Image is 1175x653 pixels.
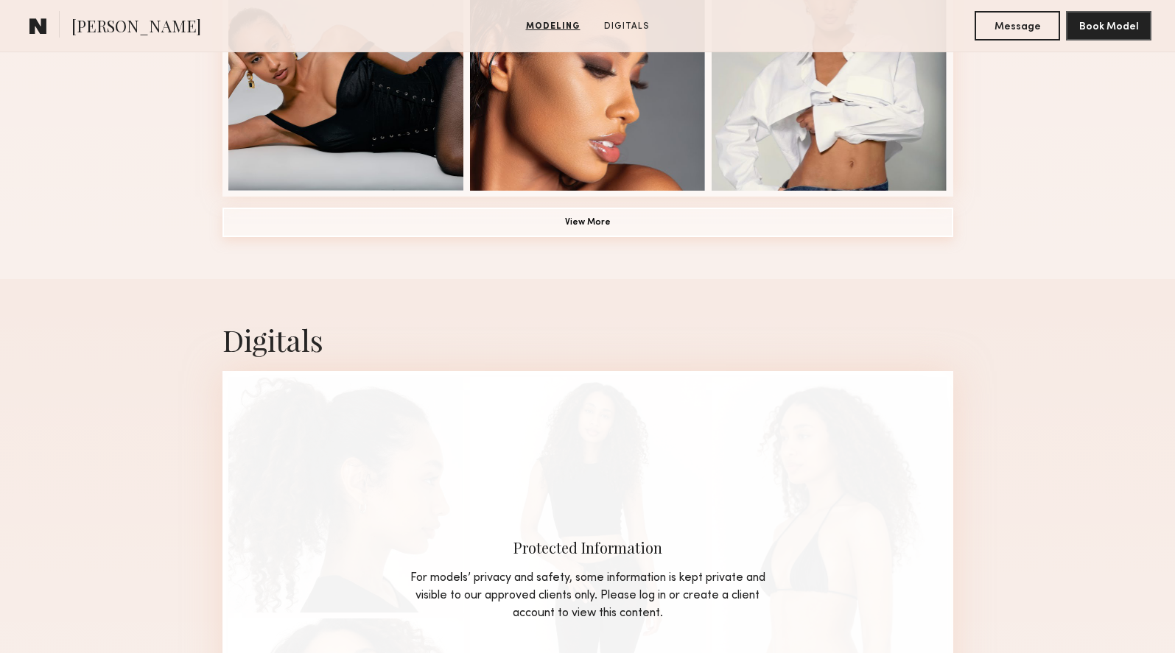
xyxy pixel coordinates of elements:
a: Book Model [1066,19,1151,32]
div: Protected Information [400,537,776,557]
a: Digitals [598,20,656,33]
div: Digitals [222,320,953,359]
span: [PERSON_NAME] [71,15,201,40]
a: Modeling [520,20,586,33]
div: For models’ privacy and safety, some information is kept private and visible to our approved clie... [400,569,776,622]
button: Book Model [1066,11,1151,40]
button: View More [222,208,953,237]
button: Message [975,11,1060,40]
